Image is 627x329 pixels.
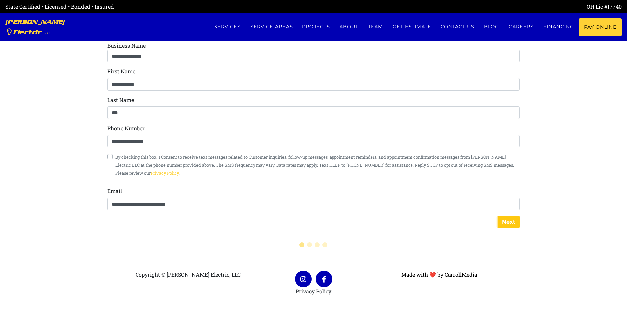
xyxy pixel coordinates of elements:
a: Made with ❤ by CarrollMedia [401,271,477,278]
label: Last Name [107,96,134,104]
a: Team [363,18,388,36]
label: Email [107,187,122,195]
label: Phone Number [107,124,145,132]
span: , LLC [42,31,50,35]
a: Financing [538,18,579,36]
a: Services [209,18,245,36]
a: Blog [479,18,504,36]
span: Copyright © [PERSON_NAME] Electric, LLC [136,271,241,278]
div: OH Lic #17740 [314,3,622,11]
a: About [335,18,363,36]
a: Contact us [436,18,479,36]
a: [PERSON_NAME] Electric, LLC [5,13,65,41]
label: First Name [107,67,135,75]
div: State Certified • Licensed • Bonded • Insured [5,3,314,11]
button: Next [498,216,520,228]
a: Privacy Policy [296,288,331,295]
small: By checking this box, I Consent to receive text messages related to Customer inquiries, follow-up... [115,154,514,176]
a: Careers [504,18,539,36]
a: Privacy Policy [151,170,179,176]
label: Business Name [107,42,146,49]
a: Get estimate [388,18,436,36]
a: Projects [297,18,335,36]
a: Pay Online [579,18,622,36]
a: Service Areas [245,18,297,36]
